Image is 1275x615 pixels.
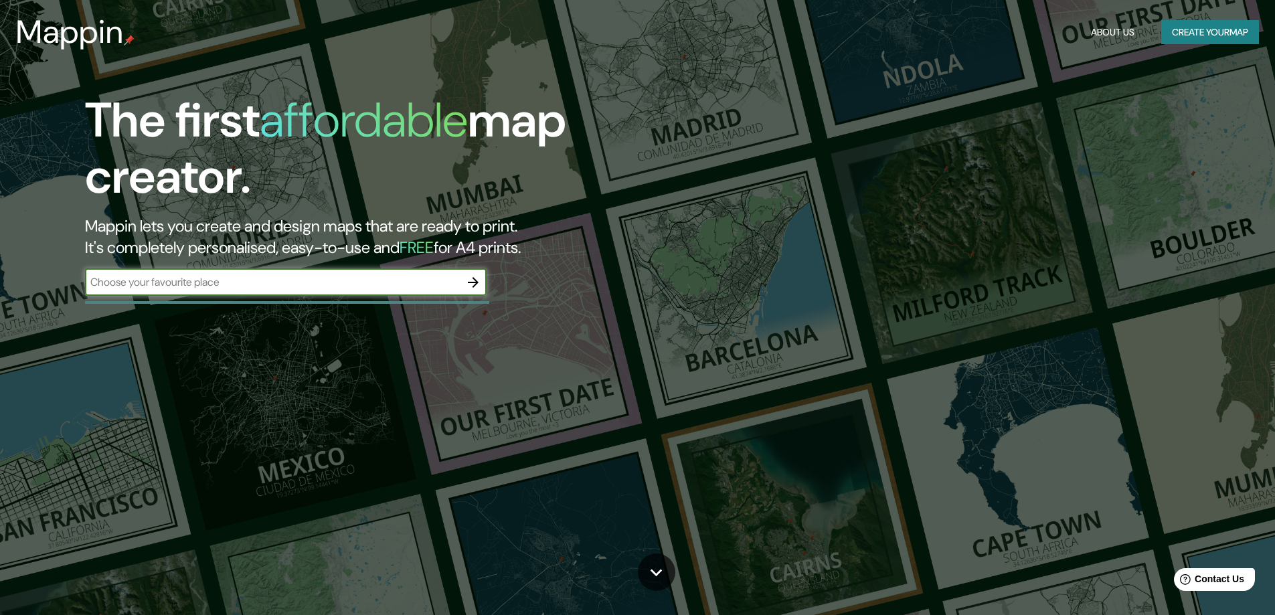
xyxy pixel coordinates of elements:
h1: The first map creator. [85,92,723,215]
iframe: Help widget launcher [1156,563,1260,600]
h2: Mappin lets you create and design maps that are ready to print. It's completely personalised, eas... [85,215,723,258]
img: mappin-pin [124,35,135,46]
button: About Us [1086,20,1140,45]
button: Create yourmap [1161,20,1259,45]
input: Choose your favourite place [85,274,460,290]
h3: Mappin [16,13,124,51]
h1: affordable [260,89,468,151]
h5: FREE [400,237,434,258]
